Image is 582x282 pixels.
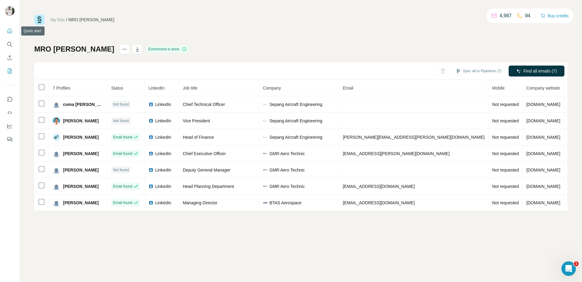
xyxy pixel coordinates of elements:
span: LinkedIn [155,118,171,124]
button: Sync all to Pipedrive (7) [451,66,506,76]
span: Head Planning Department [183,184,234,189]
span: Not requested [492,118,519,123]
img: Surfe Logo [34,15,45,25]
span: Status [111,86,123,90]
span: Sepang Aircraft Engineering [269,134,322,140]
span: Email found [113,200,132,206]
span: GMR Aero Technic [269,183,305,189]
button: Search [5,39,15,50]
span: [DOMAIN_NAME] [526,102,560,107]
button: My lists [5,66,15,76]
img: company-logo [263,102,268,107]
span: Mobile [492,86,504,90]
span: LinkedIn [155,183,171,189]
span: Email found [113,151,132,156]
img: company-logo [263,135,268,140]
button: Use Surfe on LinkedIn [5,94,15,105]
span: [PERSON_NAME] [63,167,99,173]
img: Avatar [53,134,60,141]
li: / [66,17,67,23]
span: Sepang Aircraft Engineering [269,118,322,124]
span: Chief Executive Officer [183,151,226,156]
span: Job title [183,86,197,90]
span: LinkedIn [149,86,165,90]
button: actions [120,44,129,54]
span: Not requested [492,135,519,140]
span: Vice President [183,118,210,123]
span: [PERSON_NAME] [63,134,99,140]
img: LinkedIn logo [149,135,153,140]
p: 4,987 [500,12,512,19]
span: LinkedIn [155,151,171,157]
button: Find all emails (7) [509,66,564,76]
img: company-logo [263,118,268,123]
img: company-logo [263,169,268,171]
img: Avatar [53,199,60,206]
span: GMR Aero Technic [269,167,305,173]
span: Chief Technical Officer [183,102,225,107]
span: 7 Profiles [53,86,70,90]
span: [PERSON_NAME] [63,183,99,189]
span: Not requested [492,151,519,156]
span: Email [343,86,353,90]
span: [PERSON_NAME] [63,200,99,206]
button: Quick start [5,25,15,36]
button: Feedback [5,134,15,145]
span: 1 [574,261,579,266]
span: [DOMAIN_NAME] [526,184,560,189]
img: Avatar [53,183,60,190]
p: 94 [525,12,530,19]
button: Enrich CSV [5,52,15,63]
span: LinkedIn [155,134,171,140]
span: [DOMAIN_NAME] [526,200,560,205]
img: company-logo [263,152,268,155]
span: [PERSON_NAME] [63,151,99,157]
span: [DOMAIN_NAME] [526,151,560,156]
img: Avatar [5,6,15,16]
span: Not found [113,167,129,173]
span: Email found [113,134,132,140]
span: [DOMAIN_NAME] [526,118,560,123]
iframe: Intercom live chat [561,261,576,276]
span: Sepang Aircraft Engineering [269,101,322,107]
button: Use Surfe API [5,107,15,118]
span: Not found [113,102,129,107]
a: My lists [51,17,65,22]
span: LinkedIn [155,101,171,107]
span: [DOMAIN_NAME] [526,168,560,172]
span: [PERSON_NAME][EMAIL_ADDRESS][PERSON_NAME][DOMAIN_NAME] [343,135,485,140]
img: company-logo [263,185,268,187]
span: LinkedIn [155,167,171,173]
span: Company [263,86,281,90]
span: [EMAIL_ADDRESS][PERSON_NAME][DOMAIN_NAME] [343,151,450,156]
img: LinkedIn logo [149,118,153,123]
span: Company website [526,86,560,90]
span: Find all emails (7) [523,68,557,74]
button: Dashboard [5,121,15,131]
span: [PERSON_NAME] [63,118,99,124]
img: Avatar [53,150,60,157]
span: [EMAIL_ADDRESS][DOMAIN_NAME] [343,200,415,205]
span: Head of Finance [183,135,214,140]
div: Enrichment is done [146,46,189,53]
span: Not requested [492,200,519,205]
span: coma [PERSON_NAME] [63,101,104,107]
img: LinkedIn logo [149,184,153,189]
img: Avatar [53,101,60,108]
span: Email found [113,184,132,189]
h1: MRO [PERSON_NAME] [34,44,114,54]
img: LinkedIn logo [149,102,153,107]
img: company-logo [263,200,268,205]
span: Deputy General Manager [183,168,230,172]
span: GMR Aero Technic [269,151,305,157]
img: LinkedIn logo [149,151,153,156]
span: Managing Director [183,200,217,205]
span: [DOMAIN_NAME] [526,135,560,140]
span: Not requested [492,168,519,172]
span: Not found [113,118,129,124]
span: [EMAIL_ADDRESS][DOMAIN_NAME] [343,184,415,189]
img: Avatar [53,166,60,174]
button: Buy credits [540,12,569,20]
img: LinkedIn logo [149,168,153,172]
img: Avatar [53,117,60,124]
